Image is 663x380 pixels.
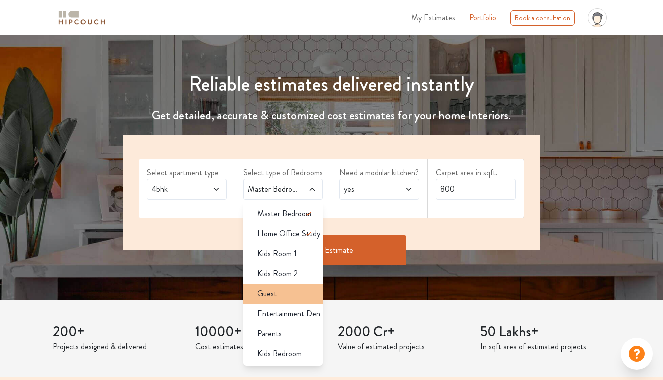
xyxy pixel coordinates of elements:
[436,179,516,200] input: Enter area sqft
[257,228,320,240] span: Home Office Study
[411,12,455,23] span: My Estimates
[147,167,227,179] label: Select apartment type
[117,108,546,123] h4: Get detailed, accurate & customized cost estimates for your home Interiors.
[257,288,277,300] span: Guest
[257,308,320,320] span: Entertainment Den
[338,341,468,353] p: Value of estimated projects
[149,183,202,195] span: 4bhk
[436,167,516,179] label: Carpet area in sqft.
[480,324,611,341] h3: 50 Lakhs+
[53,341,183,353] p: Projects designed & delivered
[257,248,297,260] span: Kids Room 1
[339,167,419,179] label: Need a modular kitchen?
[195,341,326,353] p: Cost estimates provided
[469,12,496,24] a: Portfolio
[338,324,468,341] h3: 2000 Cr+
[257,328,282,340] span: Parents
[57,9,107,27] img: logo-horizontal.svg
[246,183,299,195] span: Master Bedroom,Home Office Study
[117,72,546,96] h1: Reliable estimates delivered instantly
[257,348,302,360] span: Kids Bedroom
[256,235,406,265] button: Get Estimate
[257,208,311,220] span: Master Bedroom
[510,10,575,26] div: Book a consultation
[195,324,326,341] h3: 10000+
[53,324,183,341] h3: 200+
[243,200,323,210] div: select 2 more room(s)
[342,183,395,195] span: yes
[480,341,611,353] p: In sqft area of estimated projects
[243,167,323,179] label: Select type of Bedrooms
[257,268,298,280] span: Kids Room 2
[57,7,107,29] span: logo-horizontal.svg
